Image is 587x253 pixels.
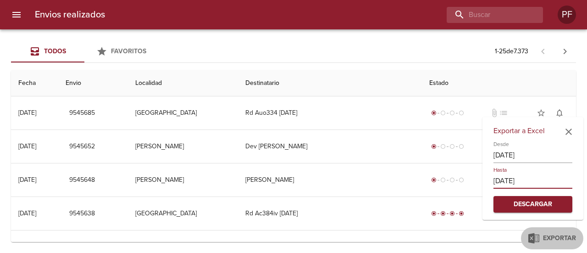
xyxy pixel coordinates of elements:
[6,4,28,26] button: menu
[554,40,576,62] span: Pagina siguiente
[493,141,509,147] label: Desde
[66,172,99,189] button: 9545648
[128,130,238,163] td: [PERSON_NAME]
[69,141,95,152] span: 9545652
[459,177,464,183] span: radio_button_unchecked
[459,110,464,116] span: radio_button_unchecked
[69,208,95,219] span: 9545638
[501,199,565,210] span: Descargar
[238,197,422,230] td: Rd Ac384iv [DATE]
[449,144,455,149] span: radio_button_unchecked
[550,104,569,122] button: Activar notificaciones
[449,177,455,183] span: radio_button_unchecked
[537,108,546,118] span: star_border
[44,47,66,55] span: Todos
[493,124,572,137] h6: Exportar a Excel
[128,197,238,230] td: [GEOGRAPHIC_DATA]
[11,70,58,96] th: Fecha
[558,6,576,24] div: Abrir información de usuario
[429,175,466,185] div: Generado
[431,110,437,116] span: radio_button_checked
[459,211,464,216] span: radio_button_checked
[493,196,572,213] button: Descargar
[431,144,437,149] span: radio_button_checked
[238,96,422,129] td: Rd Auo334 [DATE]
[499,108,508,118] span: No tiene pedido asociado
[238,70,422,96] th: Destinatario
[429,142,466,151] div: Generado
[429,108,466,118] div: Generado
[440,211,446,216] span: radio_button_checked
[128,96,238,129] td: [GEOGRAPHIC_DATA]
[66,105,99,122] button: 9545685
[128,163,238,197] td: [PERSON_NAME]
[35,7,105,22] h6: Envios realizados
[58,70,128,96] th: Envio
[440,110,446,116] span: radio_button_unchecked
[447,7,527,23] input: buscar
[449,211,455,216] span: radio_button_checked
[128,70,238,96] th: Localidad
[18,209,36,217] div: [DATE]
[69,174,95,186] span: 9545648
[18,109,36,117] div: [DATE]
[440,177,446,183] span: radio_button_unchecked
[449,110,455,116] span: radio_button_unchecked
[532,104,550,122] button: Agregar a favoritos
[422,70,576,96] th: Estado
[495,47,528,56] p: 1 - 25 de 7.373
[69,107,95,119] span: 9545685
[429,209,466,218] div: Entregado
[18,142,36,150] div: [DATE]
[18,176,36,184] div: [DATE]
[11,40,158,62] div: Tabs Envios
[555,108,564,118] span: notifications_none
[431,177,437,183] span: radio_button_checked
[238,163,422,197] td: [PERSON_NAME]
[238,130,422,163] td: Dev [PERSON_NAME]
[459,144,464,149] span: radio_button_unchecked
[440,144,446,149] span: radio_button_unchecked
[66,138,99,155] button: 9545652
[493,167,507,173] label: Hasta
[111,47,146,55] span: Favoritos
[558,6,576,24] div: PF
[69,242,94,253] span: 9545627
[66,205,99,222] button: 9545638
[490,108,499,118] span: No tiene documentos adjuntos
[431,211,437,216] span: radio_button_checked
